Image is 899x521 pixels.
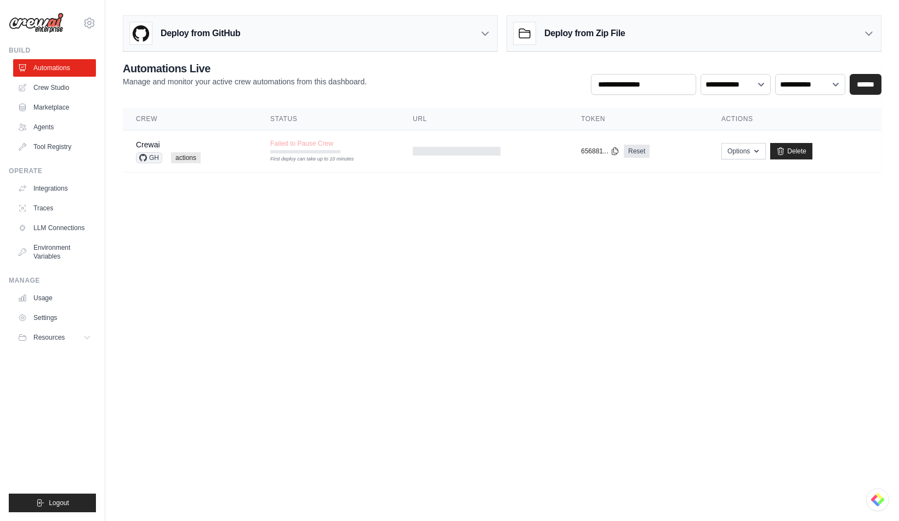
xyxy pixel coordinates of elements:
[400,108,568,130] th: URL
[721,143,766,159] button: Options
[9,46,96,55] div: Build
[581,147,619,156] button: 656881...
[13,309,96,327] a: Settings
[9,494,96,512] button: Logout
[13,118,96,136] a: Agents
[49,499,69,507] span: Logout
[13,99,96,116] a: Marketplace
[171,152,201,163] span: actions
[136,152,162,163] span: GH
[9,13,64,33] img: Logo
[13,329,96,346] button: Resources
[13,219,96,237] a: LLM Connections
[13,180,96,197] a: Integrations
[270,156,340,163] div: First deploy can take up to 10 minutes
[13,138,96,156] a: Tool Registry
[13,289,96,307] a: Usage
[568,108,708,130] th: Token
[9,276,96,285] div: Manage
[9,167,96,175] div: Operate
[13,59,96,77] a: Automations
[270,139,333,148] span: Failed to Pause Crew
[624,145,650,158] a: Reset
[123,61,367,76] h2: Automations Live
[13,239,96,265] a: Environment Variables
[130,22,152,44] img: GitHub Logo
[13,79,96,96] a: Crew Studio
[123,76,367,87] p: Manage and monitor your active crew automations from this dashboard.
[257,108,400,130] th: Status
[136,140,160,149] a: Crewai
[13,199,96,217] a: Traces
[33,333,65,342] span: Resources
[161,27,240,40] h3: Deploy from GitHub
[770,143,812,159] a: Delete
[123,108,257,130] th: Crew
[708,108,881,130] th: Actions
[544,27,625,40] h3: Deploy from Zip File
